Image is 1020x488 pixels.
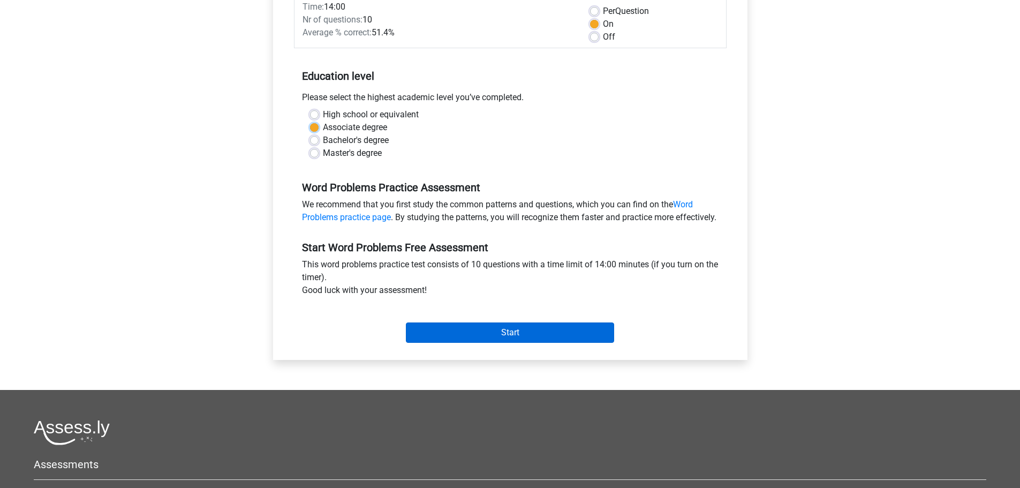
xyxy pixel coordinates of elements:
[34,458,986,471] h5: Assessments
[294,91,727,108] div: Please select the highest academic level you’ve completed.
[302,181,719,194] h5: Word Problems Practice Assessment
[323,134,389,147] label: Bachelor's degree
[302,241,719,254] h5: Start Word Problems Free Assessment
[294,13,582,26] div: 10
[323,108,419,121] label: High school or equivalent
[603,6,615,16] span: Per
[323,121,387,134] label: Associate degree
[303,14,362,25] span: Nr of questions:
[303,27,372,37] span: Average % correct:
[603,31,615,43] label: Off
[294,258,727,301] div: This word problems practice test consists of 10 questions with a time limit of 14:00 minutes (if ...
[34,420,110,445] img: Assessly logo
[406,322,614,343] input: Start
[303,2,324,12] span: Time:
[294,26,582,39] div: 51.4%
[294,198,727,228] div: We recommend that you first study the common patterns and questions, which you can find on the . ...
[294,1,582,13] div: 14:00
[323,147,382,160] label: Master's degree
[302,65,719,87] h5: Education level
[603,5,649,18] label: Question
[603,18,614,31] label: On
